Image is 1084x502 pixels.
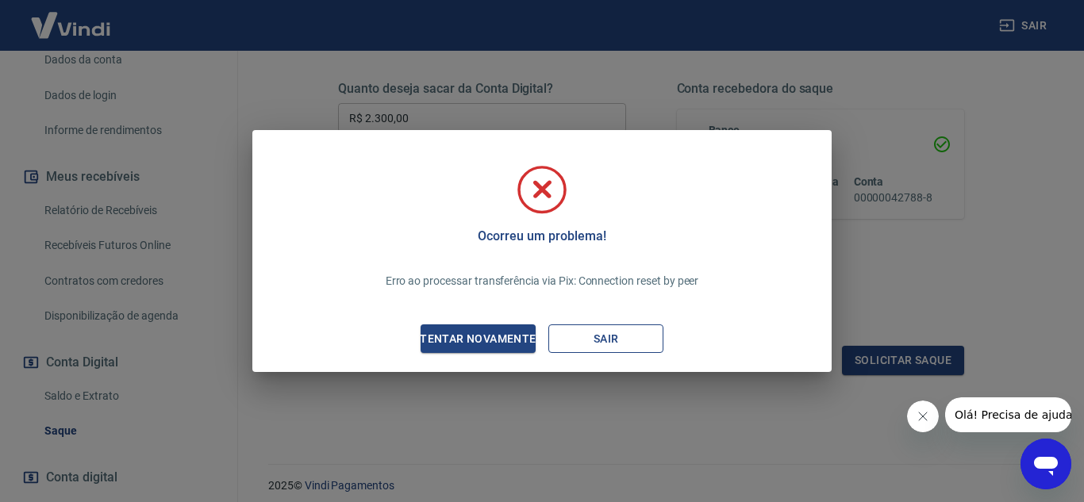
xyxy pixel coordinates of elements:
div: Tentar novamente [401,329,555,349]
iframe: Fechar mensagem [907,400,939,432]
span: Olá! Precisa de ajuda? [10,11,133,24]
button: Tentar novamente [421,324,536,354]
p: Erro ao processar transferência via Pix: Connection reset by peer [386,273,699,289]
h5: Ocorreu um problema! [478,228,605,244]
button: Sair [548,324,663,354]
iframe: Botão para abrir a janela de mensagens [1021,439,1071,489]
iframe: Mensagem da empresa [945,397,1071,432]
